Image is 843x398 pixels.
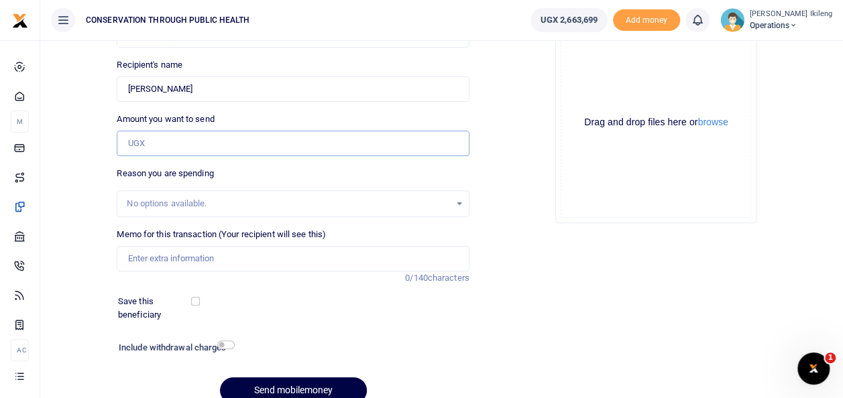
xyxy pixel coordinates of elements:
label: Reason you are spending [117,167,213,180]
li: M [11,111,29,133]
span: characters [428,273,469,283]
div: No options available. [127,197,449,210]
input: Loading name... [117,76,469,102]
button: browse [697,117,728,127]
iframe: Intercom live chat [797,352,830,385]
span: Operations [750,19,832,31]
label: Memo for this transaction (Your recipient will see this) [117,228,326,241]
h6: Include withdrawal charges [119,342,229,353]
small: [PERSON_NAME] Ikileng [750,9,832,20]
span: 0/140 [405,273,428,283]
a: UGX 2,663,699 [530,8,608,32]
span: 1 [825,352,836,363]
input: UGX [117,131,469,156]
img: profile-user [720,8,744,32]
div: File Uploader [555,22,756,223]
input: Enter extra information [117,246,469,271]
label: Recipient's name [117,58,182,72]
a: profile-user [PERSON_NAME] Ikileng Operations [720,8,832,32]
li: Toup your wallet [613,9,680,31]
label: Amount you want to send [117,113,214,126]
img: logo-small [12,13,28,29]
a: Add money [613,14,680,24]
label: Save this beneficiary [118,295,193,321]
div: Drag and drop files here or [561,116,750,129]
li: Wallet ballance [525,8,613,32]
span: Add money [613,9,680,31]
span: UGX 2,663,699 [541,13,598,27]
span: CONSERVATION THROUGH PUBLIC HEALTH [80,14,255,26]
a: logo-small logo-large logo-large [12,15,28,25]
li: Ac [11,339,29,361]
